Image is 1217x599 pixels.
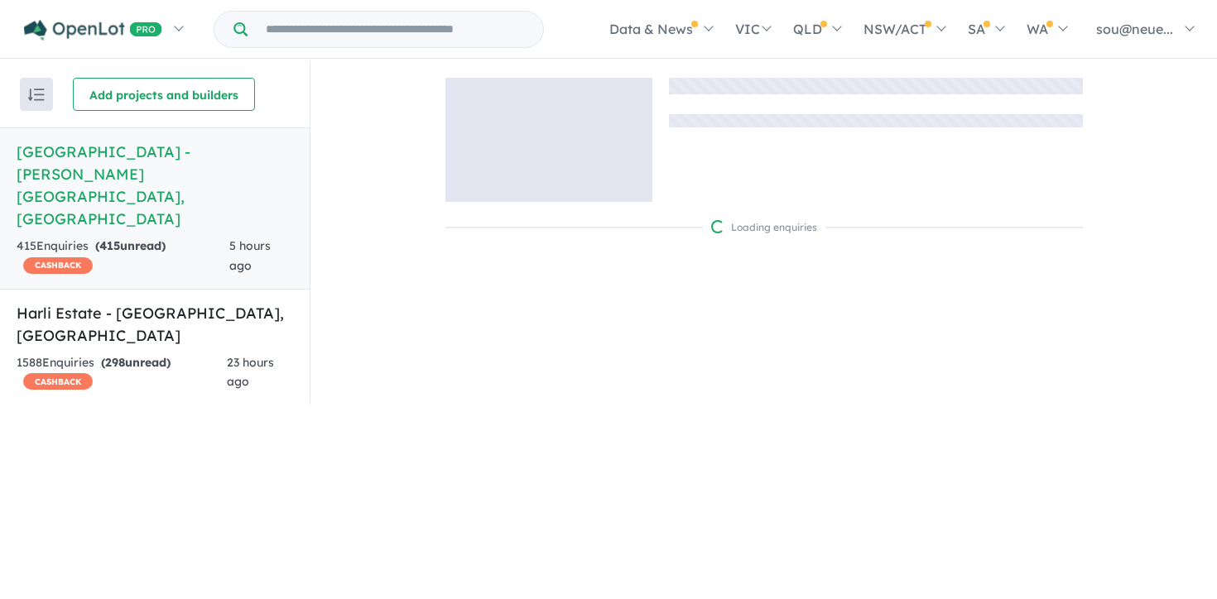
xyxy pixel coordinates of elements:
button: Add projects and builders [73,78,255,111]
span: 5 hours ago [229,238,271,273]
span: sou@neue... [1096,21,1173,37]
h5: [GEOGRAPHIC_DATA] - [PERSON_NAME][GEOGRAPHIC_DATA] , [GEOGRAPHIC_DATA] [17,141,293,230]
div: Loading enquiries [711,219,817,236]
div: 1588 Enquir ies [17,353,227,393]
span: 23 hours ago [227,355,274,390]
span: CASHBACK [23,257,93,274]
span: 415 [99,238,120,253]
input: Try estate name, suburb, builder or developer [251,12,540,47]
strong: ( unread) [95,238,166,253]
img: sort.svg [28,89,45,101]
div: 415 Enquir ies [17,237,229,276]
span: CASHBACK [23,373,93,390]
span: 298 [105,355,125,370]
strong: ( unread) [101,355,171,370]
img: Openlot PRO Logo White [24,20,162,41]
h5: Harli Estate - [GEOGRAPHIC_DATA] , [GEOGRAPHIC_DATA] [17,302,293,347]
